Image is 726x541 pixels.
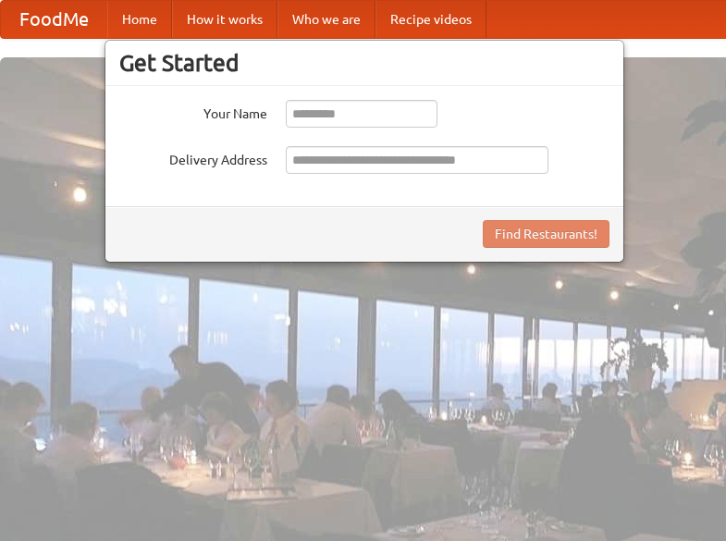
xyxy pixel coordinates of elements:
[119,49,609,77] h3: Get Started
[375,1,486,38] a: Recipe videos
[119,146,267,169] label: Delivery Address
[172,1,277,38] a: How it works
[483,220,609,248] button: Find Restaurants!
[119,100,267,123] label: Your Name
[1,1,107,38] a: FoodMe
[277,1,375,38] a: Who we are
[107,1,172,38] a: Home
